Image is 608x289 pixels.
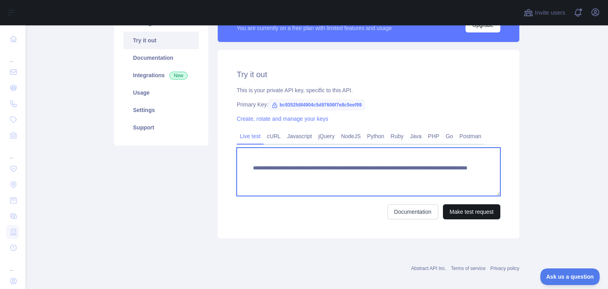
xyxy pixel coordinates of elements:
div: ... [6,144,19,160]
a: Java [407,130,425,143]
div: Primary Key: [237,101,500,108]
div: This is your private API key, specific to this API. [237,86,500,94]
a: Javascript [284,130,315,143]
div: ... [6,48,19,63]
a: Abstract API Inc. [411,266,446,271]
a: Settings [123,101,199,119]
button: Invite users [522,6,567,19]
a: Python [364,130,388,143]
a: Support [123,119,199,136]
a: Live test [237,130,264,143]
a: Integrations New [123,67,199,84]
a: Documentation [388,204,438,219]
a: Postman [456,130,484,143]
a: cURL [264,130,284,143]
a: NodeJS [338,130,364,143]
a: Privacy policy [490,266,519,271]
iframe: Toggle Customer Support [540,268,600,285]
button: Make test request [443,204,500,219]
span: Invite users [535,8,565,17]
a: Documentation [123,49,199,67]
div: You are currently on a free plan with limited features and usage [237,24,392,32]
span: New [169,72,188,80]
a: Go [443,130,456,143]
a: Ruby [388,130,407,143]
a: Create, rotate and manage your keys [237,116,328,122]
a: Usage [123,84,199,101]
h2: Try it out [237,69,500,80]
a: jQuery [315,130,338,143]
a: Terms of service [451,266,485,271]
a: PHP [425,130,443,143]
span: bc9352fd84904c5d97606f7e8c5eef99 [268,99,365,111]
div: ... [6,257,19,272]
a: Try it out [123,32,199,49]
